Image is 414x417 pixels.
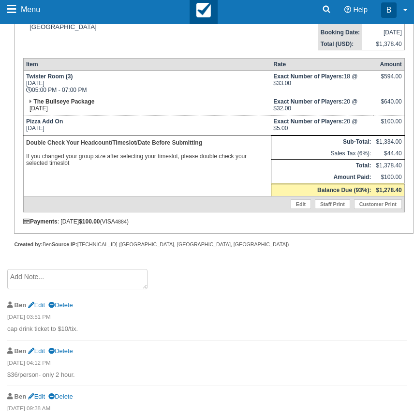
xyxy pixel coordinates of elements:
[33,98,94,105] strong: The Bullseye Package
[271,96,373,116] td: 20 @ $32.00
[376,118,401,133] div: $100.00
[373,159,404,171] td: $1,378.40
[28,393,45,400] a: Edit
[7,404,407,415] em: [DATE] 09:38 AM
[318,27,362,38] th: Booking Date:
[271,70,373,96] td: 18 @ $33.00
[28,301,45,309] a: Edit
[23,218,405,225] div: : [DATE] (VISA )
[376,98,401,113] div: $640.00
[373,135,404,148] td: $1,334.00
[271,183,373,196] th: Balance Due (93%):
[7,313,407,324] em: [DATE] 03:51 PM
[26,118,63,125] strong: Pizza Add On
[354,199,402,209] a: Customer Print
[79,218,100,225] strong: $100.00
[23,218,58,225] strong: Payments
[362,38,404,50] td: $1,378.40
[273,73,343,80] strong: Exact Number of Players
[26,138,268,168] p: If you changed your group size after selecting your timeslot, please double check your selected t...
[48,301,73,309] a: Delete
[315,199,350,209] a: Staff Print
[273,118,343,125] strong: Exact Number of Players
[273,98,343,105] strong: Exact Number of Players
[196,3,211,17] img: checkfront-main-nav-mini-logo.png
[15,301,26,309] strong: Ben
[271,135,373,148] th: Sub-Total:
[381,2,397,18] div: B
[26,139,202,146] b: Double Check Your Headcount/Timeslot/Date Before Submitting
[373,171,404,184] td: $100.00
[15,393,26,400] strong: Ben
[353,6,368,14] span: Help
[362,27,404,38] td: [DATE]
[373,148,404,160] td: $44.40
[23,58,271,70] th: Item
[23,96,271,116] td: [DATE]
[376,73,401,88] div: $594.00
[376,187,401,194] strong: $1,278.40
[271,148,373,160] td: Sales Tax (6%):
[14,241,43,247] strong: Created by:
[26,73,73,80] strong: Twister Room (3)
[7,371,407,380] p: $36/person- only 2 hour.
[48,393,73,400] a: Delete
[115,219,127,224] small: 4884
[271,171,373,184] th: Amount Paid:
[48,347,73,355] a: Delete
[271,115,373,135] td: 20 @ $5.00
[373,58,404,70] th: Amount
[23,115,271,135] td: [DATE]
[52,241,77,247] strong: Source IP:
[291,199,311,209] a: Edit
[271,159,373,171] th: Total:
[28,347,45,355] a: Edit
[7,359,407,370] em: [DATE] 04:12 PM
[318,38,362,50] th: Total (USD):
[7,325,407,334] p: cap drink ticket to $10/tix.
[15,347,26,355] strong: Ben
[271,58,373,70] th: Rate
[344,6,351,13] i: Help
[23,70,271,96] td: [DATE] 05:00 PM - 07:00 PM
[14,241,414,248] div: Ben [TECHNICAL_ID] ([GEOGRAPHIC_DATA], [GEOGRAPHIC_DATA], [GEOGRAPHIC_DATA])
